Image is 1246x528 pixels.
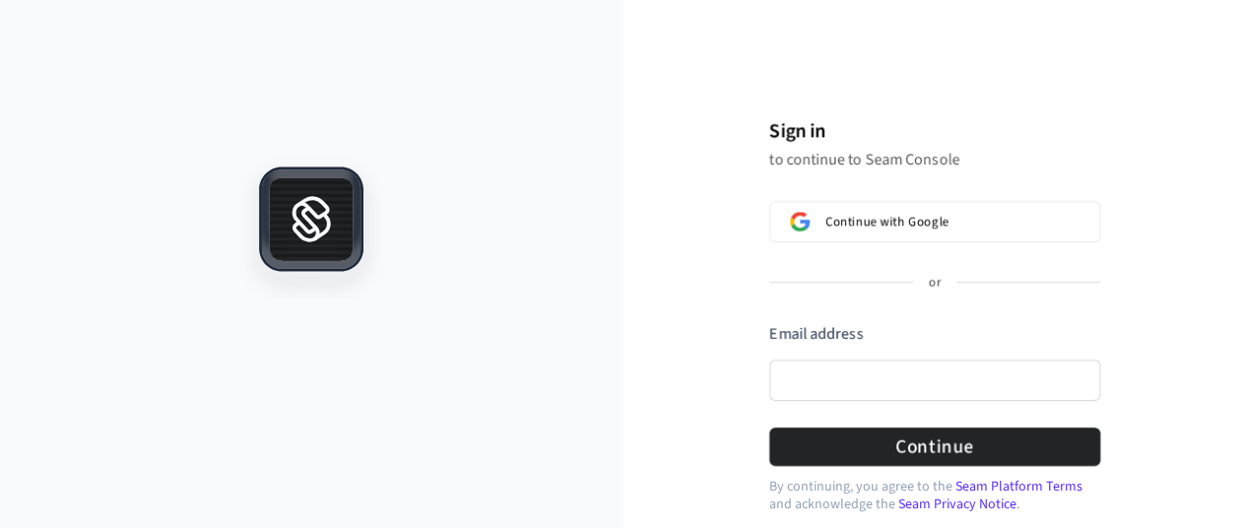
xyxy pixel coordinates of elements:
[769,323,863,345] label: Email address
[769,428,1100,466] button: Continue
[929,274,941,292] p: or
[769,201,1100,242] button: Sign in with GoogleContinue with Google
[769,150,1100,169] p: to continue to Seam Console
[769,116,1100,146] h1: Sign in
[790,212,810,231] img: Sign in with Google
[769,478,1100,513] p: By continuing, you agree to the and acknowledge the .
[898,495,1016,514] a: Seam Privacy Notice
[825,214,949,230] span: Continue with Google
[955,477,1082,496] a: Seam Platform Terms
